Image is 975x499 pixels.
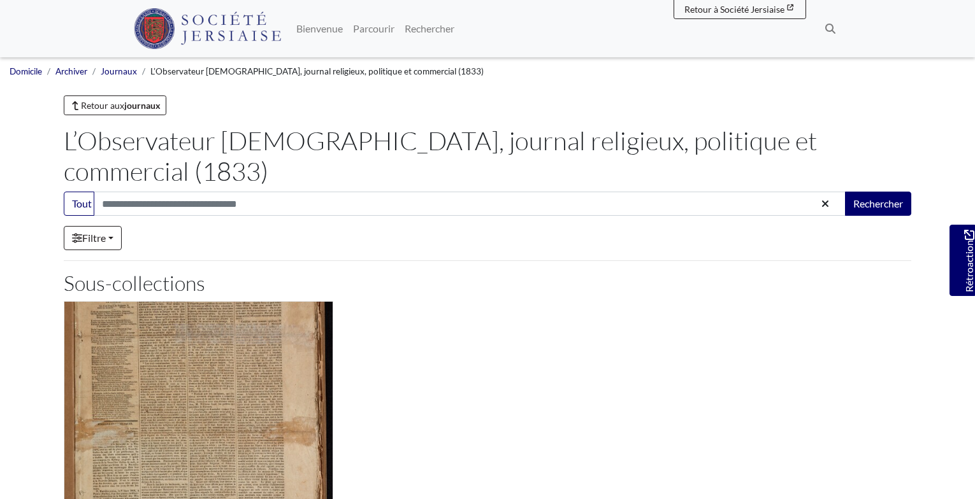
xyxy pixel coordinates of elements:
strong: journaux [124,100,161,111]
font: Rétroaction [963,240,975,292]
button: Rechercher [845,192,911,216]
a: Logo de la Société Jersiaise [134,5,281,52]
font: Retour aux [81,100,161,111]
span: L’Observateur [DEMOGRAPHIC_DATA], journal religieux, politique et commercial (1833) [150,66,484,76]
span: Retour à Société Jersiaise [684,4,784,15]
a: Bienvenue [291,16,348,41]
a: Filtre [64,226,122,250]
input: Rechercher dans cette collection... [94,192,846,216]
a: Souhaitez-vous nous faire part de vos commentaires ? [950,225,975,296]
a: Retour auxjournaux [64,95,166,115]
h1: L’Observateur [DEMOGRAPHIC_DATA], journal religieux, politique et commercial (1833) [64,125,911,186]
button: Tout [64,192,94,216]
a: Parcourir [348,16,400,41]
font: Filtre [82,232,106,244]
a: Domicile [10,66,42,76]
img: Société Jersiaise [134,8,281,49]
a: Journaux [101,66,137,76]
a: Archiver [55,66,87,76]
a: Rechercher [400,16,459,41]
h2: Sous-collections [64,271,911,295]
